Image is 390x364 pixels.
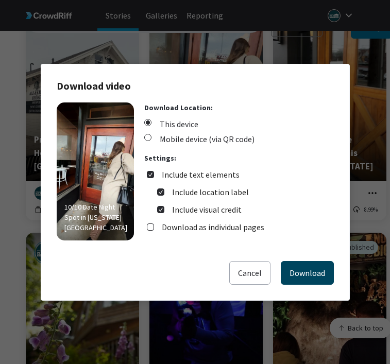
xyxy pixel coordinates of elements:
[144,153,334,163] p: Settings:
[57,102,134,240] img: Story thumbnail
[144,102,334,113] p: Download Location:
[162,168,240,181] label: Include text elements
[281,261,334,285] button: Download
[162,221,264,233] label: Download as individual pages
[172,203,242,216] label: Include visual credit
[229,261,270,285] button: Cancel
[57,194,134,240] p: 10/10 Date Night Spot in [US_STATE][GEOGRAPHIC_DATA]
[172,186,249,198] label: Include location label
[57,80,334,102] h3: Download video
[144,118,198,130] span: This device
[144,133,255,145] span: Mobile device (via QR code)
